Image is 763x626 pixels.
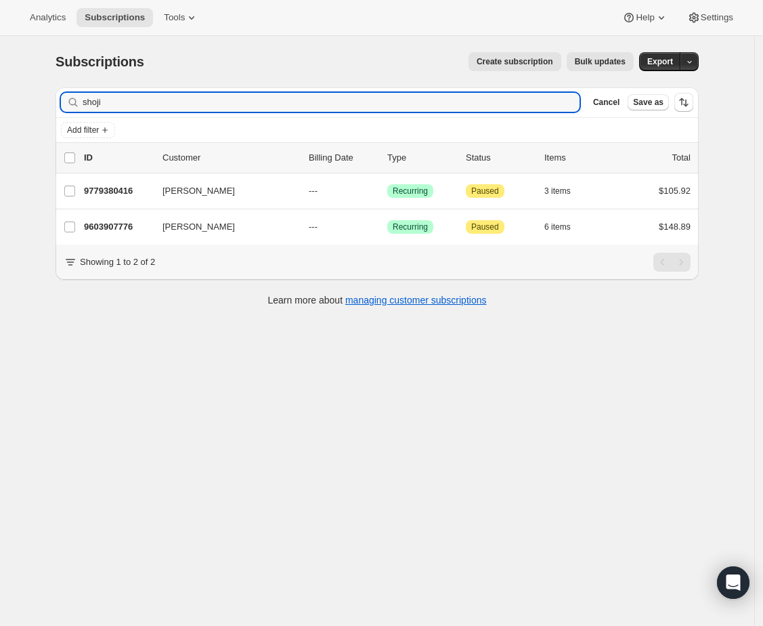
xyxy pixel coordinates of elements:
[393,222,428,232] span: Recurring
[309,222,318,232] span: ---
[471,222,499,232] span: Paused
[477,56,553,67] span: Create subscription
[345,295,487,306] a: managing customer subscriptions
[387,151,455,165] div: Type
[701,12,733,23] span: Settings
[544,182,586,201] button: 3 items
[567,52,634,71] button: Bulk updates
[674,93,693,112] button: Sort the results
[717,566,749,599] div: Open Intercom Messenger
[84,151,152,165] p: ID
[466,151,533,165] p: Status
[544,186,571,196] span: 3 items
[647,56,673,67] span: Export
[85,12,145,23] span: Subscriptions
[636,12,654,23] span: Help
[61,122,115,138] button: Add filter
[639,52,681,71] button: Export
[22,8,74,27] button: Analytics
[309,151,376,165] p: Billing Date
[544,222,571,232] span: 6 items
[575,56,626,67] span: Bulk updates
[83,93,580,112] input: Filter subscribers
[633,97,663,108] span: Save as
[268,293,487,307] p: Learn more about
[30,12,66,23] span: Analytics
[544,151,612,165] div: Items
[653,253,691,272] nav: Pagination
[154,216,290,238] button: [PERSON_NAME]
[393,186,428,196] span: Recurring
[84,184,152,198] p: 9779380416
[679,8,741,27] button: Settings
[659,222,691,232] span: $148.89
[659,186,691,196] span: $105.92
[84,151,691,165] div: IDCustomerBilling DateTypeStatusItemsTotal
[672,151,691,165] p: Total
[593,97,619,108] span: Cancel
[468,52,561,71] button: Create subscription
[84,217,691,236] div: 9603907776[PERSON_NAME]---SuccessRecurringAttentionPaused6 items$148.89
[544,217,586,236] button: 6 items
[588,94,625,110] button: Cancel
[67,125,99,135] span: Add filter
[84,220,152,234] p: 9603907776
[80,255,155,269] p: Showing 1 to 2 of 2
[156,8,206,27] button: Tools
[164,12,185,23] span: Tools
[56,54,144,69] span: Subscriptions
[77,8,153,27] button: Subscriptions
[84,182,691,201] div: 9779380416[PERSON_NAME]---SuccessRecurringAttentionPaused3 items$105.92
[162,220,235,234] span: [PERSON_NAME]
[628,94,669,110] button: Save as
[614,8,676,27] button: Help
[162,184,235,198] span: [PERSON_NAME]
[309,186,318,196] span: ---
[471,186,499,196] span: Paused
[154,180,290,202] button: [PERSON_NAME]
[162,151,298,165] p: Customer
